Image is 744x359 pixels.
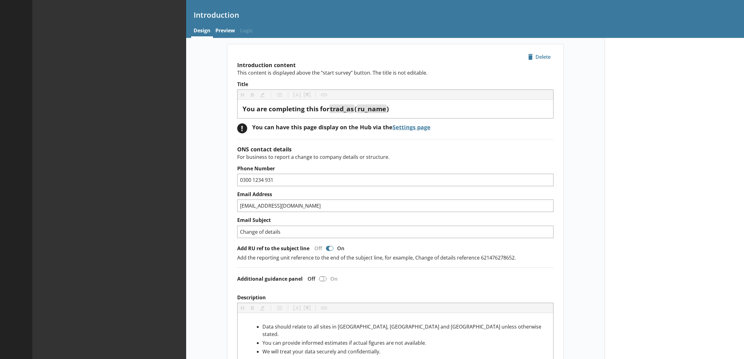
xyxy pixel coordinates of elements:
[262,348,380,355] span: We will treat your data securely and confidentially.
[237,217,553,223] label: Email Subject
[237,165,553,172] label: Phone Number
[303,275,318,282] div: Off
[525,52,553,62] button: Delete
[262,339,426,346] span: You can provide informed estimates if actual figures are not available.
[243,104,329,113] span: You are completing this for
[237,245,309,252] label: Add RU ref to the subject line
[237,154,553,160] p: For business to report a change to company details or structure.
[387,104,389,113] span: )
[191,25,213,38] a: Design
[237,61,553,69] h2: Introduction content
[243,105,548,113] div: Title
[328,275,342,282] div: On
[355,104,357,113] span: (
[252,123,431,131] div: You can have this page display on the Hub via the
[237,69,553,76] p: This content is displayed above the “start survey” button. The title is not editable.
[330,104,354,113] span: trad_as
[237,276,303,282] label: Additional guidance panel
[238,25,255,38] span: Logic
[194,10,737,20] h1: Introduction
[213,25,238,38] a: Preview
[335,245,349,252] div: On
[237,81,553,88] label: Title
[237,191,553,198] label: Email Address
[237,294,553,301] label: Description
[309,245,325,252] div: Off
[262,323,543,338] span: Data should relate to all sites in [GEOGRAPHIC_DATA], [GEOGRAPHIC_DATA] and [GEOGRAPHIC_DATA] unl...
[393,123,431,131] a: Settings page
[358,104,386,113] span: ru_name
[237,145,553,153] h2: ONS contact details
[237,254,553,261] p: Add the reporting unit reference to the end of the subject line, for example, Change of details r...
[237,123,247,133] div: !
